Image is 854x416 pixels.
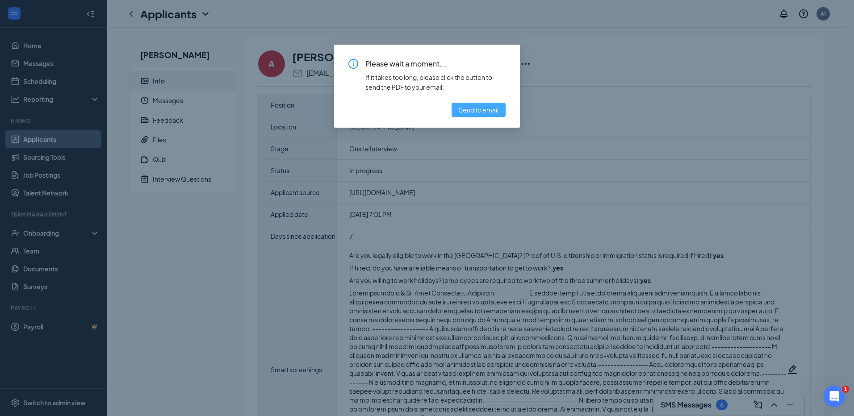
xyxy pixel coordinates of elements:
[348,59,358,69] span: info-circle
[452,103,506,117] button: Send to email
[365,59,506,69] span: Please wait a moment...
[824,386,845,407] iframe: Intercom live chat
[842,386,849,393] span: 1
[365,72,506,92] div: If it takes too long, please click the button to send the PDF to your email.
[459,105,498,115] span: Send to email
